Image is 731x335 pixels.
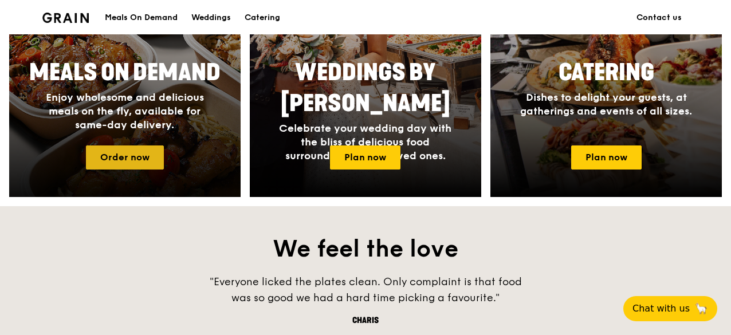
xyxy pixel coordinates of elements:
[623,296,717,321] button: Chat with us🦙
[559,59,654,86] span: Catering
[46,91,204,131] span: Enjoy wholesome and delicious meals on the fly, available for same-day delivery.
[194,274,537,306] div: "Everyone licked the plates clean. Only complaint is that food was so good we had a hard time pic...
[86,145,164,170] a: Order now
[630,1,689,35] a: Contact us
[29,59,221,86] span: Meals On Demand
[42,13,89,23] img: Grain
[520,91,692,117] span: Dishes to delight your guests, at gatherings and events of all sizes.
[184,1,238,35] a: Weddings
[194,315,537,326] div: Charis
[281,59,450,117] span: Weddings by [PERSON_NAME]
[571,145,642,170] a: Plan now
[238,1,287,35] a: Catering
[279,122,451,162] span: Celebrate your wedding day with the bliss of delicious food surrounded by your loved ones.
[105,1,178,35] div: Meals On Demand
[632,302,690,316] span: Chat with us
[245,1,280,35] div: Catering
[330,145,400,170] a: Plan now
[694,302,708,316] span: 🦙
[191,1,231,35] div: Weddings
